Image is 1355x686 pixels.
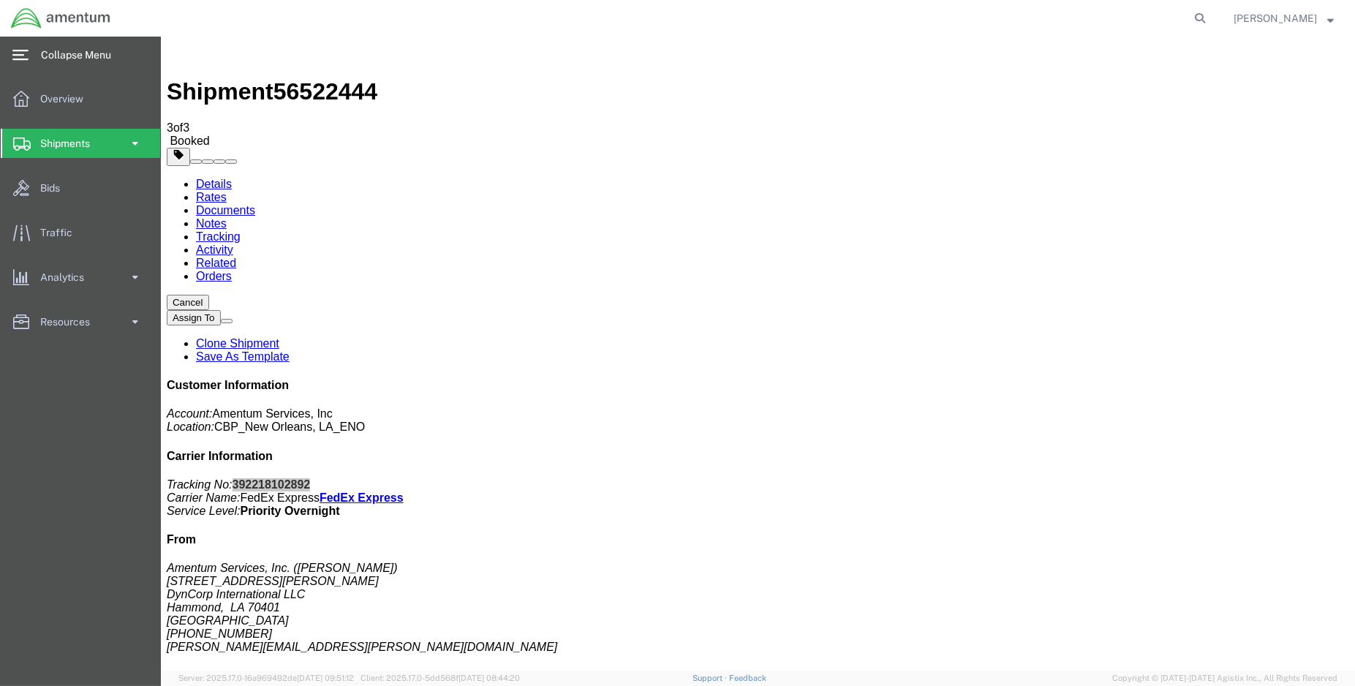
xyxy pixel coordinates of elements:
[40,307,100,336] span: Resources
[1,218,160,247] a: Traffic
[1233,10,1335,27] button: [PERSON_NAME]
[10,7,111,29] img: logo
[297,674,354,682] span: [DATE] 09:51:12
[40,173,70,203] span: Bids
[1,84,160,113] a: Overview
[161,37,1355,671] iframe: FS Legacy Container
[1112,672,1337,685] span: Copyright © [DATE]-[DATE] Agistix Inc., All Rights Reserved
[1234,10,1317,26] span: Brian Marquez
[729,674,766,682] a: Feedback
[1,129,160,158] a: Shipments
[40,263,94,292] span: Analytics
[40,218,83,247] span: Traffic
[458,674,520,682] span: [DATE] 08:44:20
[1,307,160,336] a: Resources
[40,84,94,113] span: Overview
[1,263,160,292] a: Analytics
[40,129,100,158] span: Shipments
[178,674,354,682] span: Server: 2025.17.0-16a969492de
[41,40,121,69] span: Collapse Menu
[1,173,160,203] a: Bids
[361,674,520,682] span: Client: 2025.17.0-5dd568f
[692,674,729,682] a: Support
